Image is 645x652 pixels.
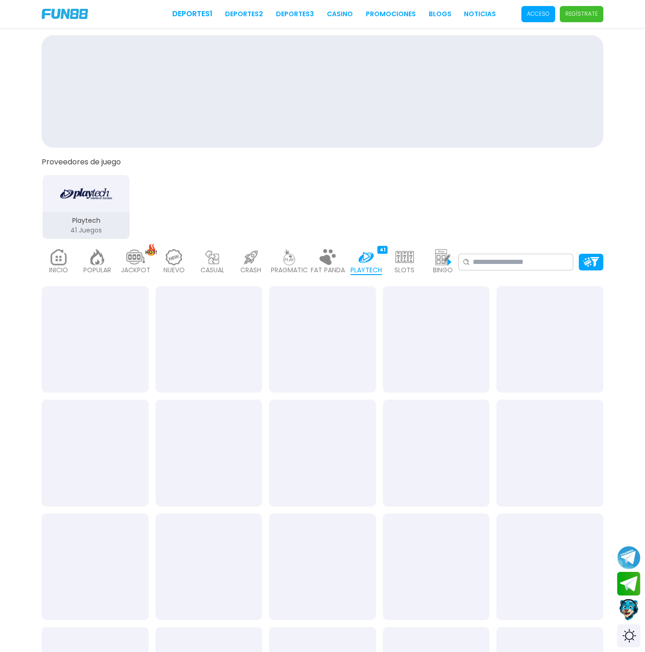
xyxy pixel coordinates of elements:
[464,9,496,19] a: NOTICIAS
[163,265,185,275] p: NUEVO
[327,9,353,19] a: CASINO
[50,249,68,265] img: home_light.webp
[395,249,414,265] img: slots_light.webp
[276,9,314,19] a: Deportes3
[203,249,222,265] img: casual_light.webp
[60,181,112,207] img: Playtech
[43,226,130,235] p: 41 Juegos
[240,265,261,275] p: CRASH
[165,249,183,265] img: new_light.webp
[565,10,598,18] p: Regístrate
[200,265,225,275] p: CASUAL
[43,216,130,226] p: Playtech
[617,624,640,647] div: Switch theme
[42,9,88,19] img: Company Logo
[429,9,451,19] a: BLOGS
[351,265,382,275] p: PLAYTECH
[357,249,376,265] img: playtech_active.webp
[242,249,260,265] img: crash_light.webp
[225,9,263,19] a: Deportes2
[319,249,337,265] img: fat_panda_light.webp
[433,265,453,275] p: BINGO
[126,249,145,265] img: jackpot_light.webp
[145,244,157,256] img: hot
[527,10,550,18] p: Acceso
[377,246,388,254] div: 41
[271,265,308,275] p: PRAGMATIC
[617,572,640,596] button: Join telegram
[311,265,345,275] p: FAT PANDA
[172,8,213,19] a: Deportes1
[121,265,150,275] p: JACKPOT
[88,249,106,265] img: popular_light.webp
[434,249,452,265] img: bingo_light.webp
[49,265,68,275] p: INICIO
[617,598,640,622] button: Contact customer service
[617,545,640,570] button: Join telegram channel
[280,249,299,265] img: pragmatic_light.webp
[39,174,133,240] button: Playtech
[395,265,414,275] p: SLOTS
[42,157,121,167] button: Proveedores de juego
[83,265,111,275] p: POPULAR
[366,9,416,19] a: Promociones
[583,257,599,267] img: Platform Filter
